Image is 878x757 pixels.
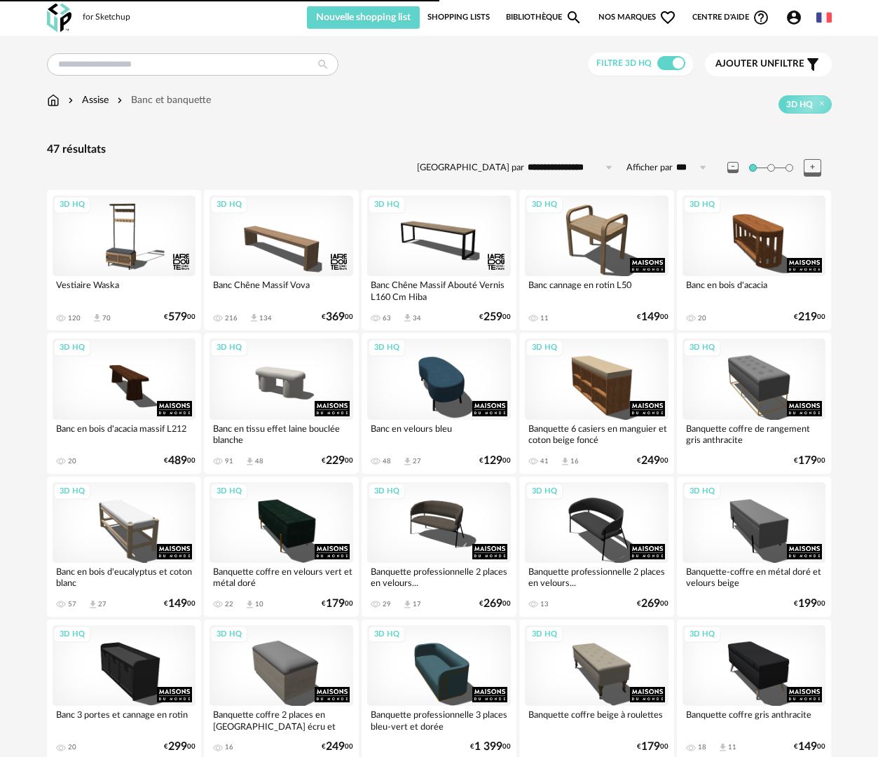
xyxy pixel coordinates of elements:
div: 3D HQ [53,339,91,357]
div: € 00 [637,456,668,465]
span: Filtre 3D HQ [596,59,652,67]
span: Ajouter un [715,59,774,69]
span: Download icon [718,742,728,753]
div: 17 [413,600,421,608]
img: svg+xml;base64,PHN2ZyB3aWR0aD0iMTYiIGhlaWdodD0iMTciIHZpZXdCb3g9IjAgMCAxNiAxNyIgZmlsbD0ibm9uZSIgeG... [47,93,60,107]
div: 48 [255,457,263,465]
div: Banc en bois d'eucalyptus et coton blanc [53,563,196,591]
span: Account Circle icon [786,9,802,26]
div: 120 [68,314,81,322]
div: € 00 [164,456,196,465]
a: 3D HQ Banc Chêne Massif Vova 216 Download icon 134 €36900 [204,190,359,330]
span: Download icon [560,456,570,467]
div: 3D HQ [683,196,721,214]
div: 27 [413,457,421,465]
div: 10 [255,600,263,608]
a: 3D HQ Vestiaire Waska 120 Download icon 70 €57900 [47,190,202,330]
div: 16 [570,457,579,465]
div: € 00 [637,313,668,322]
span: 249 [326,742,345,751]
div: for Sketchup [83,12,130,23]
div: 63 [383,314,391,322]
div: 22 [225,600,233,608]
div: Banquette 6 casiers en manguier et coton beige foncé [525,420,668,448]
div: 41 [540,457,549,465]
div: 11 [728,743,736,751]
div: 11 [540,314,549,322]
div: Assise [65,93,109,107]
div: € 00 [470,742,511,751]
div: € 00 [479,313,511,322]
div: € 00 [322,599,353,608]
div: 3D HQ [368,196,406,214]
div: Banquette coffre beige à roulettes [525,706,668,734]
div: 3D HQ [683,339,721,357]
span: 149 [798,742,817,751]
a: 3D HQ Banquette coffre de rangement gris anthracite €17900 [677,333,832,473]
span: Nos marques [598,6,677,29]
div: 216 [225,314,238,322]
a: BibliothèqueMagnify icon [506,6,583,29]
span: Download icon [92,313,102,323]
div: Banquette-coffre en métal doré et velours beige [682,563,826,591]
span: 179 [798,456,817,465]
div: Banc en bois d'acacia massif L212 [53,420,196,448]
span: 269 [483,599,502,608]
span: 579 [168,313,187,322]
span: 3D HQ [786,99,813,110]
span: 219 [798,313,817,322]
div: 3D HQ [53,483,91,500]
span: Download icon [88,599,98,610]
span: 269 [641,599,660,608]
img: svg+xml;base64,PHN2ZyB3aWR0aD0iMTYiIGhlaWdodD0iMTYiIHZpZXdCb3g9IjAgMCAxNiAxNiIgZmlsbD0ibm9uZSIgeG... [65,93,76,107]
div: 3D HQ [53,626,91,643]
div: € 00 [794,599,825,608]
a: 3D HQ Banc en tissu effet laine bouclée blanche 91 Download icon 48 €22900 [204,333,359,473]
button: Nouvelle shopping list [307,6,420,29]
img: OXP [47,4,71,32]
div: 3D HQ [210,196,248,214]
div: 16 [225,743,233,751]
div: Banc Chêne Massif Vova [210,276,353,304]
div: € 00 [794,313,825,322]
span: 229 [326,456,345,465]
a: 3D HQ Banc en velours bleu 48 Download icon 27 €12900 [362,333,516,473]
div: € 00 [637,599,668,608]
span: Nouvelle shopping list [316,13,411,22]
a: 3D HQ Banc en bois d'acacia 20 €21900 [677,190,832,330]
div: Banc cannage en rotin L50 [525,276,668,304]
span: 299 [168,742,187,751]
div: € 00 [479,456,511,465]
span: 199 [798,599,817,608]
span: Download icon [402,599,413,610]
div: 3D HQ [210,483,248,500]
div: Banc en bois d'acacia [682,276,826,304]
a: 3D HQ Banc en bois d'eucalyptus et coton blanc 57 Download icon 27 €14900 [47,477,202,617]
div: 3D HQ [683,483,721,500]
span: filtre [715,58,804,70]
div: € 00 [479,599,511,608]
div: Banc Chêne Massif Abouté Vernis L160 Cm Hiba [367,276,511,304]
div: Banquette coffre 2 places en [GEOGRAPHIC_DATA] écru et [GEOGRAPHIC_DATA] [210,706,353,734]
a: 3D HQ Banquette professionnelle 2 places en velours... 29 Download icon 17 €26900 [362,477,516,617]
span: 179 [326,599,345,608]
a: 3D HQ Banc en bois d'acacia massif L212 20 €48900 [47,333,202,473]
div: 3D HQ [210,626,248,643]
span: Heart Outline icon [659,9,676,26]
div: 48 [383,457,391,465]
div: Banc en velours bleu [367,420,511,448]
a: 3D HQ Banquette coffre en velours vert et métal doré 22 Download icon 10 €17900 [204,477,359,617]
div: 34 [413,314,421,322]
span: 369 [326,313,345,322]
div: € 00 [322,313,353,322]
div: Banquette professionnelle 3 places bleu-vert et dorée [367,706,511,734]
div: 29 [383,600,391,608]
a: 3D HQ Banc cannage en rotin L50 11 €14900 [519,190,674,330]
div: 3D HQ [526,626,563,643]
a: 3D HQ Banquette 6 casiers en manguier et coton beige foncé 41 Download icon 16 €24900 [519,333,674,473]
span: 149 [168,599,187,608]
div: Banquette professionnelle 2 places en velours... [367,563,511,591]
div: € 00 [794,456,825,465]
label: Afficher par [626,162,673,174]
div: Vestiaire Waska [53,276,196,304]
